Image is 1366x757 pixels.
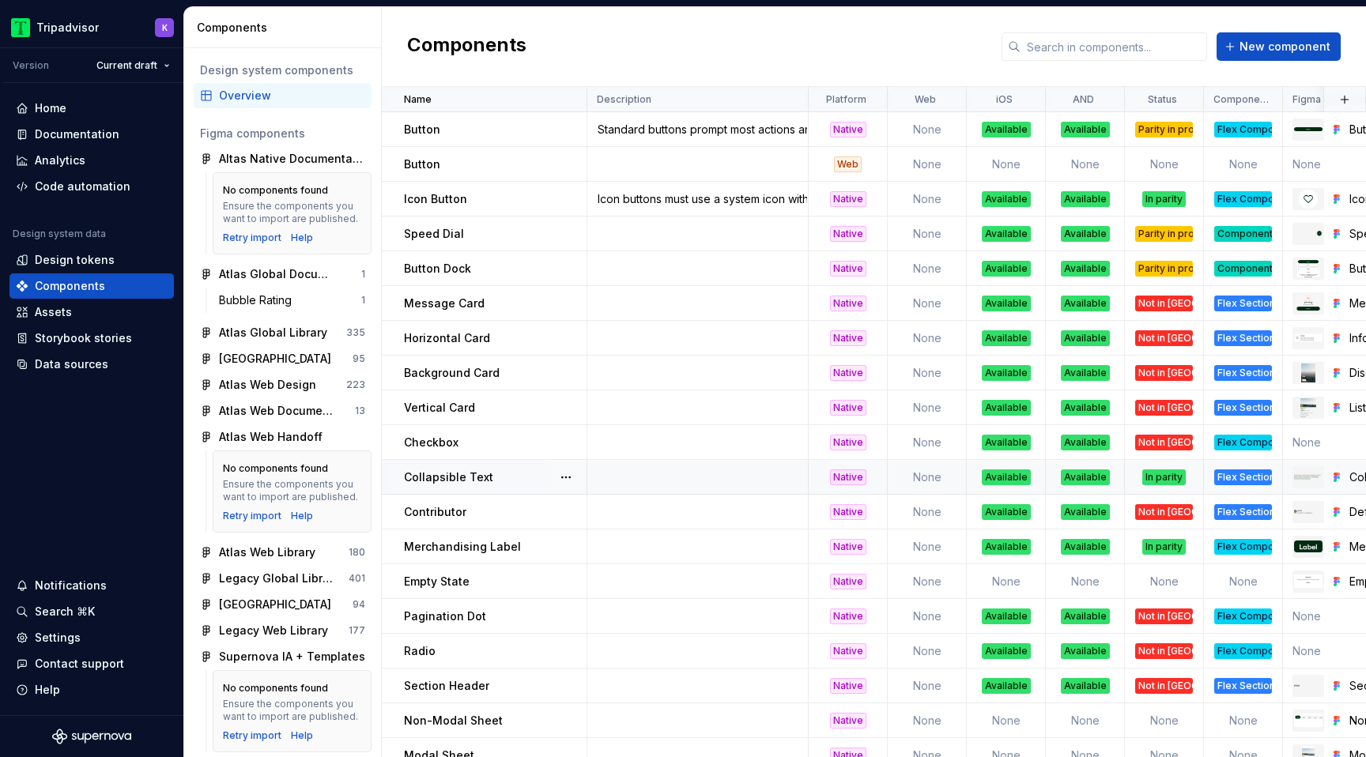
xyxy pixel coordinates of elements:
p: Speed Dial [404,226,464,242]
img: 0ed0e8b8-9446-497d-bad0-376821b19aa5.png [11,18,30,37]
div: Not in [GEOGRAPHIC_DATA] [1135,643,1193,659]
td: None [888,460,967,495]
div: Native [830,678,866,694]
div: Available [982,469,1031,485]
div: In parity [1142,469,1186,485]
img: Icon Button [1299,190,1318,209]
a: Altas Native Documentation [194,146,372,171]
div: 335 [346,326,365,339]
p: Empty State [404,574,470,589]
img: Message Card [1296,294,1320,313]
td: None [888,251,967,286]
div: Native [830,296,866,311]
div: Design tokens [35,252,115,268]
div: Available [1061,122,1110,137]
div: Native [830,330,866,346]
div: Ensure the components you want to import are published. [223,478,361,503]
div: Help [291,232,313,244]
div: Not in [GEOGRAPHIC_DATA] [1135,504,1193,520]
div: Flex Component [1214,122,1272,137]
div: Available [1061,504,1110,520]
div: Parity in progress [1135,261,1193,277]
p: Non-Modal Sheet [404,713,503,729]
a: Documentation [9,122,174,147]
span: Current draft [96,59,157,72]
button: Current draft [89,55,177,77]
div: Flex Component [1214,608,1272,624]
img: Informational [1294,333,1323,341]
td: None [888,703,967,738]
div: 180 [349,546,365,559]
div: Atlas Web Documentation [219,403,337,419]
a: Design tokens [9,247,174,273]
a: Home [9,96,174,121]
div: Available [1061,191,1110,207]
td: None [888,356,967,390]
div: Data sources [35,356,108,372]
button: Help [9,677,174,702]
div: Supernova IA + Templates [219,649,365,665]
button: Contact support [9,651,174,676]
div: Available [1061,400,1110,416]
p: Message Card [404,296,485,311]
div: Help [291,729,313,742]
td: None [967,703,1046,738]
p: Horizontal Card [404,330,490,346]
div: Native [830,226,866,242]
div: 177 [349,624,365,637]
div: Not in [GEOGRAPHIC_DATA] [1135,608,1193,624]
a: Supernova Logo [52,729,131,744]
div: Available [1061,539,1110,555]
button: Retry import [223,510,281,522]
div: Available [982,435,1031,450]
p: Merchandising Label [404,539,521,555]
div: Available [982,365,1031,381]
div: Atlas Web Handoff [219,429,323,445]
div: Native [830,608,866,624]
button: New component [1217,32,1341,61]
a: Code automation [9,174,174,199]
div: Available [1061,643,1110,659]
img: Button [1294,127,1323,132]
div: Native [830,435,866,450]
a: Analytics [9,148,174,173]
div: Overview [219,88,365,104]
p: Button Dock [404,261,471,277]
div: Ensure the components you want to import are published. [223,200,361,225]
td: None [888,286,967,321]
td: None [888,529,967,564]
div: Standard buttons prompt most actions and communicate actions that users can take. [588,122,807,137]
td: None [1204,564,1283,599]
div: Analytics [35,153,85,168]
td: None [1046,564,1125,599]
div: Not in [GEOGRAPHIC_DATA] [1135,435,1193,450]
td: None [1204,147,1283,182]
div: In parity [1142,539,1186,555]
div: Figma components [200,126,365,141]
div: Native [830,122,866,137]
td: None [967,147,1046,182]
td: None [1046,703,1125,738]
img: Collapsible Text [1294,474,1323,480]
p: Component type [1213,93,1270,106]
div: Web [834,156,862,172]
td: None [1204,703,1283,738]
td: None [1125,703,1204,738]
div: Notifications [35,578,107,593]
div: Flex Component [1214,435,1272,450]
a: Bubble Rating1 [213,288,372,313]
div: [GEOGRAPHIC_DATA] [219,351,331,367]
a: Atlas Web Design223 [194,372,372,397]
div: Available [982,296,1031,311]
div: Ensure the components you want to import are published. [223,698,361,723]
td: None [888,599,967,634]
div: Available [982,226,1031,242]
div: Component [1214,226,1272,242]
div: Native [830,574,866,589]
a: [GEOGRAPHIC_DATA]95 [194,346,372,371]
p: Button [404,122,440,137]
p: Contributor [404,504,466,520]
td: None [888,321,967,356]
img: Section Header [1294,684,1323,687]
p: Pagination Dot [404,608,486,624]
